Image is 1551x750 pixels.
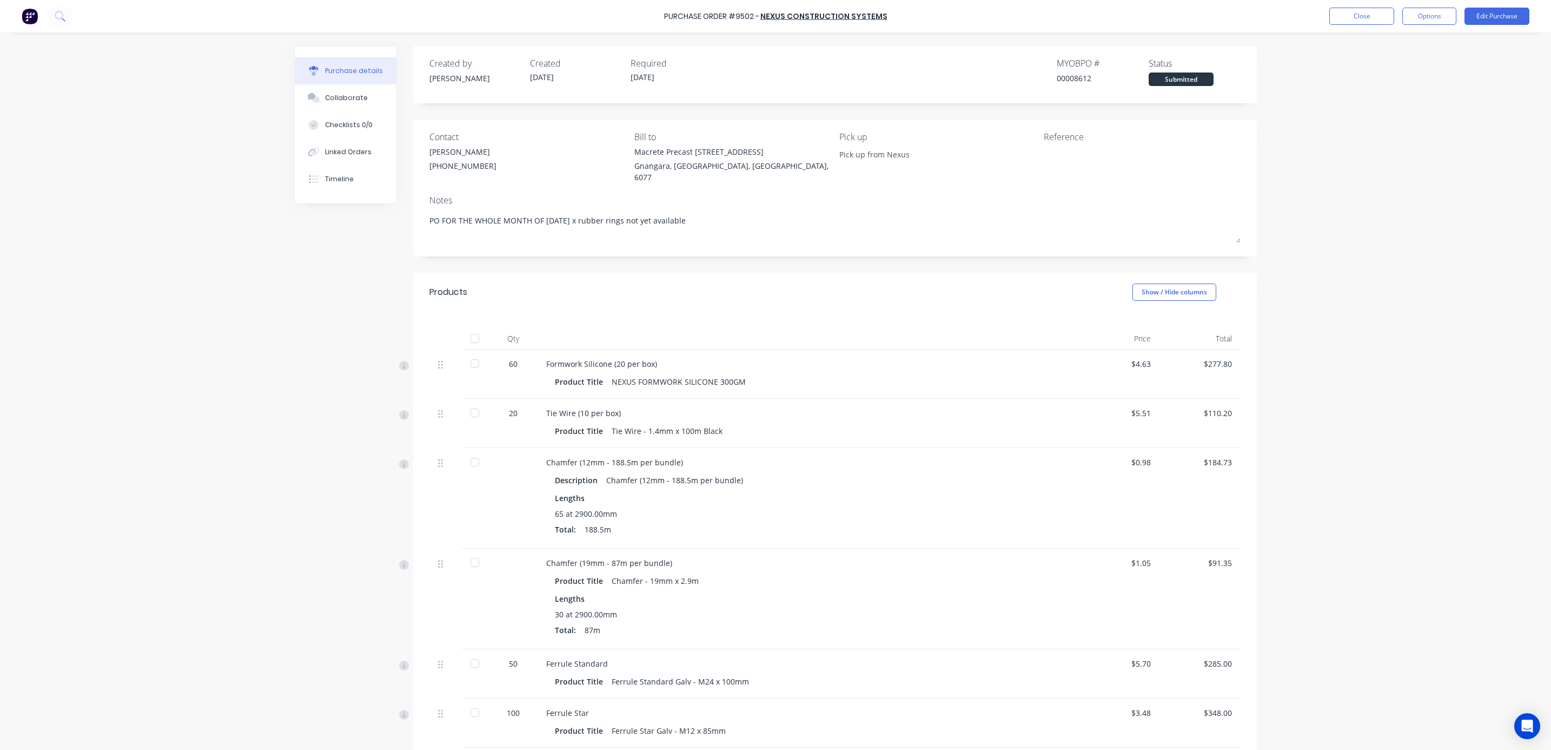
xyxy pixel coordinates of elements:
[325,120,373,130] div: Checklists 0/0
[530,57,622,70] div: Created
[1149,73,1214,86] div: Submitted
[555,423,612,439] div: Product Title
[631,57,723,70] div: Required
[429,57,521,70] div: Created by
[1168,658,1232,669] div: $285.00
[1402,8,1456,25] button: Options
[546,658,1070,669] div: Ferrule Standard
[760,11,887,22] a: Nexus Construction Systems
[325,147,372,157] div: Linked Orders
[555,723,612,739] div: Product Title
[546,358,1070,370] div: Formwork Silicone (20 per box)
[1168,407,1232,419] div: $110.20
[612,374,746,390] div: NEXUS FORMWORK SILICONE 300GM
[555,508,617,519] span: 65 at 2900.00mm
[839,130,1036,143] div: Pick up
[1168,457,1232,468] div: $184.73
[1168,358,1232,370] div: $277.80
[555,624,576,636] span: Total:
[634,160,831,183] div: Gnangara, [GEOGRAPHIC_DATA], [GEOGRAPHIC_DATA], 6077
[1087,658,1151,669] div: $5.70
[839,146,938,162] input: Enter notes...
[664,11,759,22] div: Purchase Order #9502 -
[585,624,600,636] span: 87m
[1168,707,1232,719] div: $348.00
[1078,328,1159,350] div: Price
[612,674,749,689] div: Ferrule Standard Galv - M24 x 100mm
[1087,557,1151,569] div: $1.05
[429,194,1241,207] div: Notes
[295,57,396,84] button: Purchase details
[498,358,529,370] div: 60
[555,593,585,604] span: Lengths
[295,139,396,166] button: Linked Orders
[429,160,496,172] div: [PHONE_NUMBER]
[325,174,354,184] div: Timeline
[555,524,576,535] span: Total:
[612,723,726,739] div: Ferrule Star Galv - M12 x 85mm
[1464,8,1529,25] button: Edit Purchase
[546,457,1070,468] div: Chamfer (12mm - 188.5m per bundle)
[498,658,529,669] div: 50
[429,130,626,143] div: Contact
[498,707,529,719] div: 100
[555,573,612,589] div: Product Title
[1087,407,1151,419] div: $5.51
[1057,57,1149,70] div: MYOB PO #
[22,8,38,24] img: Factory
[1168,557,1232,569] div: $91.35
[546,407,1070,419] div: Tie Wire (10 per box)
[1514,713,1540,739] div: Open Intercom Messenger
[612,573,699,589] div: Chamfer - 19mm x 2.9m
[429,146,496,157] div: [PERSON_NAME]
[325,66,383,76] div: Purchase details
[1159,328,1241,350] div: Total
[612,423,723,439] div: Tie Wire - 1.4mm x 100m Black
[555,472,606,488] div: Description
[1329,8,1394,25] button: Close
[295,111,396,139] button: Checklists 0/0
[1087,358,1151,370] div: $4.63
[585,524,611,535] span: 188.5m
[429,209,1241,243] textarea: PO FOR THE WHOLE MONTH OF [DATE] x rubber rings not yet available
[325,93,368,103] div: Collaborate
[634,130,831,143] div: Bill to
[634,146,831,157] div: Macrete Precast [STREET_ADDRESS]
[1132,284,1216,301] button: Show / Hide columns
[429,286,467,299] div: Products
[546,557,1070,569] div: Chamfer (19mm - 87m per bundle)
[606,472,743,488] div: Chamfer (12mm - 188.5m per bundle)
[546,707,1070,719] div: Ferrule Star
[555,674,612,689] div: Product Title
[489,328,538,350] div: Qty
[1149,57,1241,70] div: Status
[1087,707,1151,719] div: $3.48
[555,374,612,390] div: Product Title
[1087,457,1151,468] div: $0.98
[295,166,396,193] button: Timeline
[498,407,529,419] div: 20
[429,73,521,84] div: [PERSON_NAME]
[1057,73,1149,84] div: 00008612
[555,609,617,620] span: 30 at 2900.00mm
[295,84,396,111] button: Collaborate
[555,492,585,504] span: Lengths
[1044,130,1241,143] div: Reference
